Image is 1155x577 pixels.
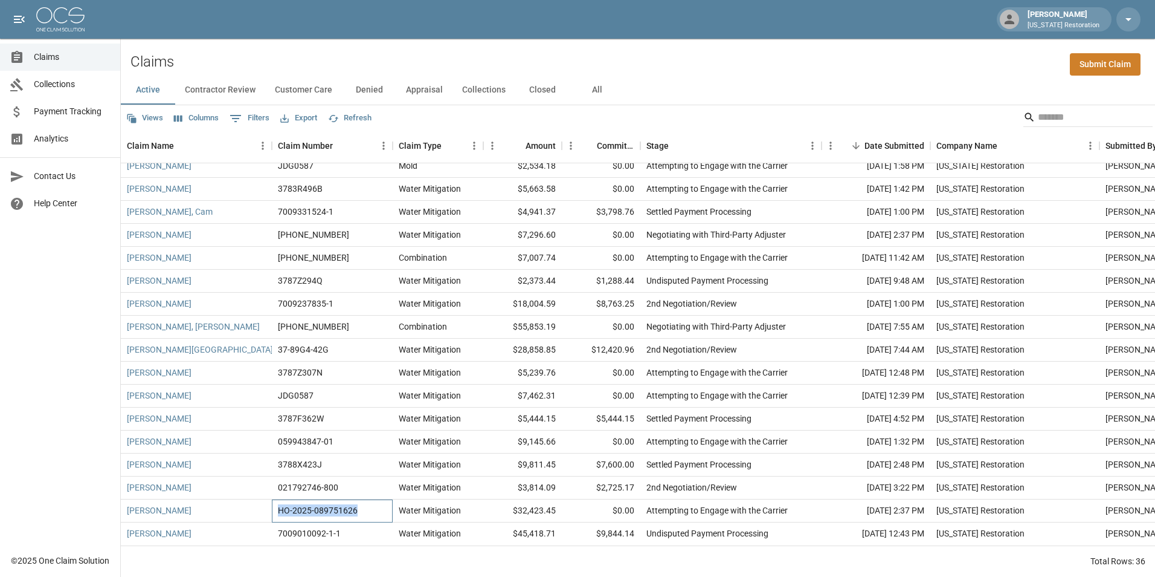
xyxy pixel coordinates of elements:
[562,155,640,178] div: $0.00
[127,252,191,264] a: [PERSON_NAME]
[483,408,562,431] div: $5,444.15
[646,183,788,195] div: Attempting to Engage with the Carrier
[278,160,314,172] div: JDG0587
[646,504,788,517] div: Attempting to Engage with the Carrier
[174,137,191,154] button: Sort
[646,129,669,163] div: Stage
[399,298,461,310] div: Water Mitigation
[34,132,111,145] span: Analytics
[278,504,358,517] div: HO-2025-089751626
[127,390,191,402] a: [PERSON_NAME]
[121,76,175,105] button: Active
[562,362,640,385] div: $0.00
[646,527,768,540] div: Undisputed Payment Processing
[646,321,786,333] div: Negotiating with Third-Party Adjuster
[562,454,640,477] div: $7,600.00
[562,523,640,546] div: $9,844.14
[936,481,1025,494] div: Oregon Restoration
[396,76,452,105] button: Appraisal
[822,129,930,163] div: Date Submitted
[127,344,273,356] a: [PERSON_NAME][GEOGRAPHIC_DATA]
[265,76,342,105] button: Customer Care
[375,137,393,155] button: Menu
[36,7,85,31] img: ocs-logo-white-transparent.png
[130,53,174,71] h2: Claims
[277,109,320,128] button: Export
[325,109,375,128] button: Refresh
[227,109,272,128] button: Show filters
[278,412,324,425] div: 3787F362W
[278,183,323,195] div: 3783R496B
[127,481,191,494] a: [PERSON_NAME]
[562,178,640,201] div: $0.00
[278,527,341,540] div: 7009010092-1-1
[936,458,1025,471] div: Oregon Restoration
[822,293,930,316] div: [DATE] 1:00 PM
[562,293,640,316] div: $8,763.25
[640,129,822,163] div: Stage
[399,275,461,287] div: Water Mitigation
[399,481,461,494] div: Water Mitigation
[278,367,323,379] div: 3787Z307N
[936,344,1025,356] div: Oregon Restoration
[936,129,997,163] div: Company Name
[127,183,191,195] a: [PERSON_NAME]
[278,481,338,494] div: 021792746-800
[34,51,111,64] span: Claims
[936,527,1025,540] div: Oregon Restoration
[936,412,1025,425] div: Oregon Restoration
[483,201,562,224] div: $4,941.37
[562,431,640,454] div: $0.00
[278,390,314,402] div: JDG0587
[646,481,737,494] div: 2nd Negotiation/Review
[936,160,1025,172] div: Oregon Restoration
[1023,8,1104,30] div: [PERSON_NAME]
[822,523,930,546] div: [DATE] 12:43 PM
[34,170,111,183] span: Contact Us
[936,206,1025,218] div: Oregon Restoration
[272,129,393,163] div: Claim Number
[646,367,788,379] div: Attempting to Engage with the Carrier
[646,206,751,218] div: Settled Payment Processing
[646,435,788,448] div: Attempting to Engage with the Carrier
[483,137,501,155] button: Menu
[34,105,111,118] span: Payment Tracking
[34,197,111,210] span: Help Center
[127,367,191,379] a: [PERSON_NAME]
[822,201,930,224] div: [DATE] 1:00 PM
[562,247,640,270] div: $0.00
[562,500,640,523] div: $0.00
[483,523,562,546] div: $45,418.71
[646,160,788,172] div: Attempting to Engage with the Carrier
[597,129,634,163] div: Committed Amount
[646,275,768,287] div: Undisputed Payment Processing
[936,321,1025,333] div: Oregon Restoration
[562,477,640,500] div: $2,725.17
[34,78,111,91] span: Collections
[483,270,562,293] div: $2,373.44
[399,412,461,425] div: Water Mitigation
[254,137,272,155] button: Menu
[483,316,562,339] div: $55,853.19
[646,412,751,425] div: Settled Payment Processing
[1070,53,1141,76] a: Submit Claim
[127,275,191,287] a: [PERSON_NAME]
[483,431,562,454] div: $9,145.66
[483,129,562,163] div: Amount
[278,252,349,264] div: 01-009-213172
[483,500,562,523] div: $32,423.45
[562,339,640,362] div: $12,420.96
[936,367,1025,379] div: Oregon Restoration
[562,137,580,155] button: Menu
[399,129,442,163] div: Claim Type
[936,390,1025,402] div: Oregon Restoration
[399,321,447,333] div: Combination
[123,109,166,128] button: Views
[1023,108,1153,129] div: Search
[483,477,562,500] div: $3,814.09
[399,206,461,218] div: Water Mitigation
[127,229,191,241] a: [PERSON_NAME]
[1090,555,1145,567] div: Total Rows: 36
[936,435,1025,448] div: Oregon Restoration
[669,137,686,154] button: Sort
